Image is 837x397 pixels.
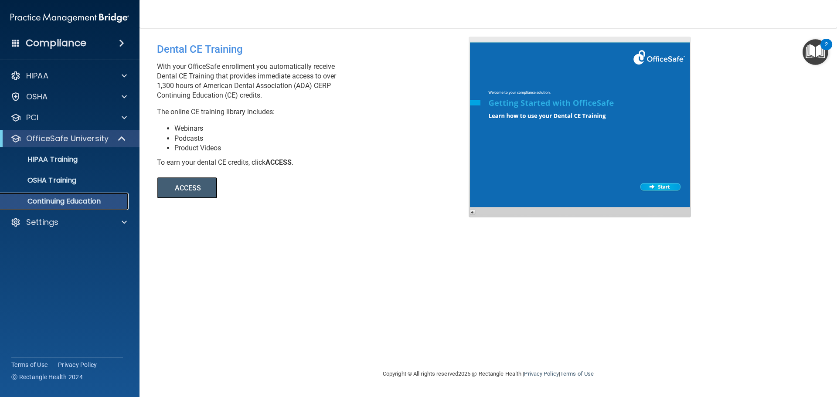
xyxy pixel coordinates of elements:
a: PCI [10,112,127,123]
div: 2 [825,44,828,56]
p: OSHA [26,92,48,102]
a: Settings [10,217,127,227]
span: Ⓒ Rectangle Health 2024 [11,373,83,381]
p: OSHA Training [6,176,76,185]
p: PCI [26,112,38,123]
p: Settings [26,217,58,227]
li: Product Videos [174,143,475,153]
b: ACCESS [265,158,292,166]
p: Continuing Education [6,197,125,206]
li: Podcasts [174,134,475,143]
p: OfficeSafe University [26,133,109,144]
li: Webinars [174,124,475,133]
a: Terms of Use [560,370,594,377]
h4: Compliance [26,37,86,49]
iframe: Drift Widget Chat Controller [686,335,827,370]
div: Dental CE Training [157,37,475,62]
div: Copyright © All rights reserved 2025 @ Rectangle Health | | [329,360,647,388]
button: ACCESS [157,177,217,198]
a: OSHA [10,92,127,102]
div: To earn your dental CE credits, click . [157,158,475,167]
a: Privacy Policy [524,370,558,377]
p: With your OfficeSafe enrollment you automatically receive Dental CE Training that provides immedi... [157,62,475,100]
p: The online CE training library includes: [157,107,475,117]
img: PMB logo [10,9,129,27]
a: Terms of Use [11,360,48,369]
a: OfficeSafe University [10,133,126,144]
a: Privacy Policy [58,360,97,369]
p: HIPAA Training [6,155,78,164]
button: Open Resource Center, 2 new notifications [803,39,828,65]
a: HIPAA [10,71,127,81]
a: ACCESS [157,185,395,192]
p: HIPAA [26,71,48,81]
